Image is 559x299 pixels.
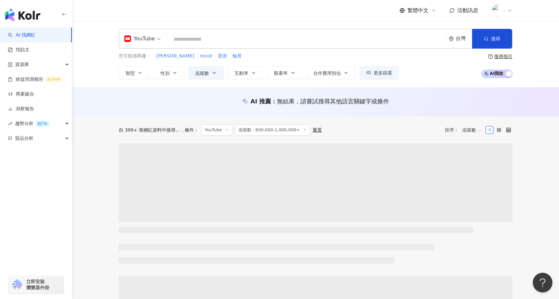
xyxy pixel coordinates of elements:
img: Kolr%20app%20icon%20%281%29.png [492,4,504,17]
span: 條件 ： [180,127,198,133]
span: 搜尋 [491,36,500,41]
iframe: Help Scout Beacon - Open [533,273,552,292]
span: 合作費用預估 [313,71,341,76]
span: 追蹤數 [462,125,482,135]
a: 洞察報告 [8,106,34,112]
span: question-circle [488,54,493,59]
div: 自 399+ 筆網紅資料中搜尋... [119,127,180,133]
div: 重置 [313,127,322,133]
a: searchAI 找網紅 [8,32,35,38]
span: 競品分析 [15,131,33,146]
button: 性別 [154,66,184,79]
span: 趨勢分析 [15,116,50,131]
span: 性別 [160,71,170,76]
span: 繁體中文 [407,7,428,14]
button: 合作費用預估 [306,66,356,79]
span: 互動率 [235,71,248,76]
span: 資源庫 [15,57,29,72]
span: 立即安裝 瀏覽器外掛 [26,279,49,290]
a: chrome extension立即安裝 瀏覽器外掛 [9,276,64,293]
img: chrome extension [10,279,23,290]
img: logo [5,9,40,22]
span: 活動訊息 [457,7,478,13]
div: BETA [35,120,50,127]
button: 觀看率 [267,66,302,79]
span: environment [449,36,454,41]
button: 類型 [119,66,150,79]
button: recoil [199,53,213,60]
span: 觀看率 [274,71,288,76]
span: 輪普 [233,53,242,59]
a: 找貼文 [8,47,30,53]
span: 追蹤數 [195,71,209,76]
div: 搜尋指引 [494,54,512,59]
button: 普渡 [217,53,227,60]
span: 更多篩選 [374,70,392,75]
button: 搜尋 [472,29,512,49]
div: YouTube [124,33,155,44]
a: 商案媒合 [8,91,34,97]
button: 更多篩選 [360,66,399,79]
span: 類型 [126,71,135,76]
button: [PERSON_NAME] [156,53,195,60]
a: 效益預測報告ALPHA [8,76,63,83]
span: [PERSON_NAME] [156,53,194,59]
span: rise [8,121,12,126]
span: 追蹤數：600,000-1,000,000+ [235,124,310,136]
span: recoil [200,53,212,59]
span: 無結果，請嘗試搜尋其他語言關鍵字或條件 [277,98,389,105]
button: 互動率 [228,66,263,79]
div: 台灣 [456,36,472,41]
div: AI 推薦 ： [251,97,389,105]
button: 輪普 [232,53,242,60]
span: YouTube [201,124,232,136]
span: 普渡 [218,53,227,59]
button: 追蹤數 [188,66,224,79]
div: 排序： [445,125,486,135]
span: 您可能感興趣： [119,53,151,59]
